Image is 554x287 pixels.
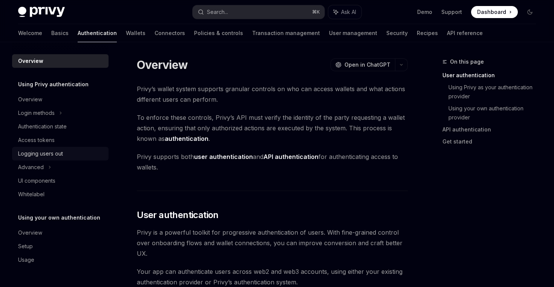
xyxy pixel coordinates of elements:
[18,24,42,42] a: Welcome
[331,58,395,71] button: Open in ChatGPT
[137,151,408,173] span: Privy supports both and for authenticating access to wallets.
[344,61,390,69] span: Open in ChatGPT
[18,7,65,17] img: dark logo
[137,209,219,221] span: User authentication
[12,120,109,133] a: Authentication state
[471,6,518,18] a: Dashboard
[18,56,43,66] div: Overview
[447,24,483,42] a: API reference
[207,8,228,17] div: Search...
[448,102,542,124] a: Using your own authentication provider
[51,24,69,42] a: Basics
[18,95,42,104] div: Overview
[524,6,536,18] button: Toggle dark mode
[12,240,109,253] a: Setup
[194,153,253,160] strong: user authentication
[18,149,63,158] div: Logging users out
[137,84,408,105] span: Privy’s wallet system supports granular controls on who can access wallets and what actions diffe...
[18,122,67,131] div: Authentication state
[18,163,44,172] div: Advanced
[18,108,55,118] div: Login methods
[12,133,109,147] a: Access tokens
[18,228,42,237] div: Overview
[329,24,377,42] a: User management
[417,24,438,42] a: Recipes
[18,176,55,185] div: UI components
[78,24,117,42] a: Authentication
[252,24,320,42] a: Transaction management
[18,136,55,145] div: Access tokens
[18,213,100,222] h5: Using your own authentication
[18,242,33,251] div: Setup
[12,188,109,201] a: Whitelabel
[12,253,109,267] a: Usage
[450,57,484,66] span: On this page
[417,8,432,16] a: Demo
[442,124,542,136] a: API authentication
[12,147,109,160] a: Logging users out
[18,255,34,264] div: Usage
[18,190,44,199] div: Whitelabel
[137,58,188,72] h1: Overview
[12,54,109,68] a: Overview
[137,227,408,259] span: Privy is a powerful toolkit for progressive authentication of users. With fine-grained control ov...
[448,81,542,102] a: Using Privy as your authentication provider
[155,24,185,42] a: Connectors
[328,5,361,19] button: Ask AI
[193,5,324,19] button: Search...⌘K
[441,8,462,16] a: Support
[442,136,542,148] a: Get started
[263,153,318,160] strong: API authentication
[341,8,356,16] span: Ask AI
[442,69,542,81] a: User authentication
[12,226,109,240] a: Overview
[137,112,408,144] span: To enforce these controls, Privy’s API must verify the identity of the party requesting a wallet ...
[477,8,506,16] span: Dashboard
[312,9,320,15] span: ⌘ K
[194,24,243,42] a: Policies & controls
[386,24,408,42] a: Security
[12,93,109,106] a: Overview
[12,174,109,188] a: UI components
[18,80,89,89] h5: Using Privy authentication
[126,24,145,42] a: Wallets
[165,135,208,142] strong: authentication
